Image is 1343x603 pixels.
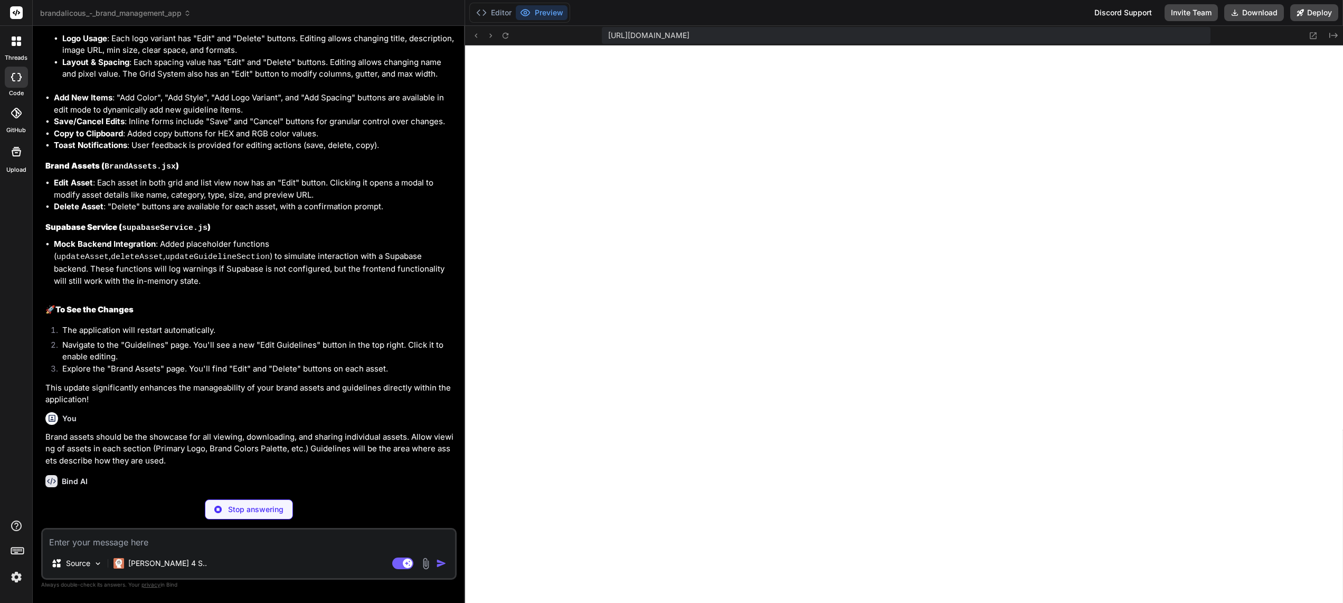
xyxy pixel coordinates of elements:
[41,580,457,590] p: Always double-check its answers. Your in Bind
[54,140,127,150] strong: Toast Notifications
[54,324,455,339] li: The application will restart automatically.
[66,558,90,569] p: Source
[128,558,207,569] p: [PERSON_NAME] 4 S..
[93,559,102,568] img: Pick Models
[54,128,455,140] li: : Added copy buttons for HEX and RGB color values.
[54,177,455,201] li: : Each asset in both grid and list view now has an "Edit" button. Clicking it opens a modal to mo...
[54,201,455,213] li: : "Delete" buttons are available for each asset, with a confirmation prompt.
[114,558,124,569] img: Claude 4 Sonnet
[105,162,176,171] code: BrandAssets.jsx
[1290,4,1338,21] button: Deploy
[54,339,455,363] li: Navigate to the "Guidelines" page. You'll see a new "Edit Guidelines" button in the top right. Cl...
[62,57,455,80] li: : Each spacing value has "Edit" and "Delete" buttons. Editing allows changing name and pixel valu...
[54,201,103,211] strong: Delete Asset
[465,45,1343,603] iframe: Preview
[54,92,112,103] strong: Add New Items
[54,239,156,249] strong: Mock Backend Integration
[141,581,160,588] span: privacy
[54,116,455,128] li: : Inline forms include "Save" and "Cancel" buttons for granular control over changes.
[436,558,447,569] img: icon
[45,304,455,316] h2: 🚀
[54,116,125,126] strong: Save/Cancel Edits
[1088,4,1158,21] div: Discord Support
[55,304,134,314] strong: To See the Changes
[111,253,163,262] code: deleteAsset
[7,568,25,586] img: settings
[122,224,207,233] code: supabaseService.js
[62,413,77,424] h6: You
[62,476,88,487] h6: Bind AI
[40,8,191,18] span: brandalicous_-_brand_management_app
[45,222,211,232] strong: Supabase Service ( )
[1224,4,1284,21] button: Download
[9,89,24,98] label: code
[45,161,179,171] strong: Brand Assets ( )
[54,238,455,287] li: : Added placeholder functions ( , , ) to simulate interaction with a Supabase backend. These func...
[1165,4,1218,21] button: Invite Team
[62,33,455,57] li: : Each logo variant has "Edit" and "Delete" buttons. Editing allows changing title, description, ...
[472,5,516,20] button: Editor
[54,140,455,152] li: : User feedback is provided for editing actions (save, delete, copy).
[165,253,270,262] code: updateGuidelineSection
[420,558,432,570] img: attachment
[45,431,455,467] p: Brand assets should be the showcase for all viewing, downloading, and sharing individual assets. ...
[54,178,93,188] strong: Edit Asset
[6,165,26,174] label: Upload
[62,57,129,67] strong: Layout & Spacing
[516,5,568,20] button: Preview
[54,128,123,138] strong: Copy to Clipboard
[56,253,109,262] code: updateAsset
[6,126,26,135] label: GitHub
[62,33,107,43] strong: Logo Usage
[228,504,283,515] p: Stop answering
[5,53,27,62] label: threads
[54,363,455,378] li: Explore the "Brand Assets" page. You'll find "Edit" and "Delete" buttons on each asset.
[54,92,455,116] li: : "Add Color", "Add Style", "Add Logo Variant", and "Add Spacing" buttons are available in edit m...
[608,30,689,41] span: [URL][DOMAIN_NAME]
[45,382,455,406] p: This update significantly enhances the manageability of your brand assets and guidelines directly...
